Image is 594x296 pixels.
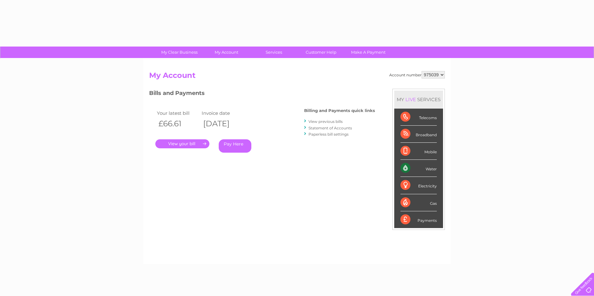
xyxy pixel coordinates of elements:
a: View previous bills [308,119,343,124]
a: Services [248,47,299,58]
th: [DATE] [200,117,245,130]
a: My Clear Business [154,47,205,58]
h2: My Account [149,71,445,83]
div: Broadband [400,126,437,143]
a: My Account [201,47,252,58]
h3: Bills and Payments [149,89,375,100]
h4: Billing and Payments quick links [304,108,375,113]
a: . [155,139,209,148]
a: Pay Here [219,139,251,153]
div: Account number [389,71,445,78]
a: Paperless bill settings [308,132,349,137]
div: Gas [400,194,437,211]
td: Your latest bill [155,109,200,117]
a: Customer Help [295,47,347,58]
div: Telecoms [400,109,437,126]
div: Water [400,160,437,177]
div: Payments [400,211,437,228]
div: Electricity [400,177,437,194]
td: Invoice date [200,109,245,117]
div: MY SERVICES [394,91,443,108]
div: Mobile [400,143,437,160]
a: Make A Payment [343,47,394,58]
div: LIVE [404,96,417,102]
a: Statement of Accounts [308,126,352,130]
th: £66.61 [155,117,200,130]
